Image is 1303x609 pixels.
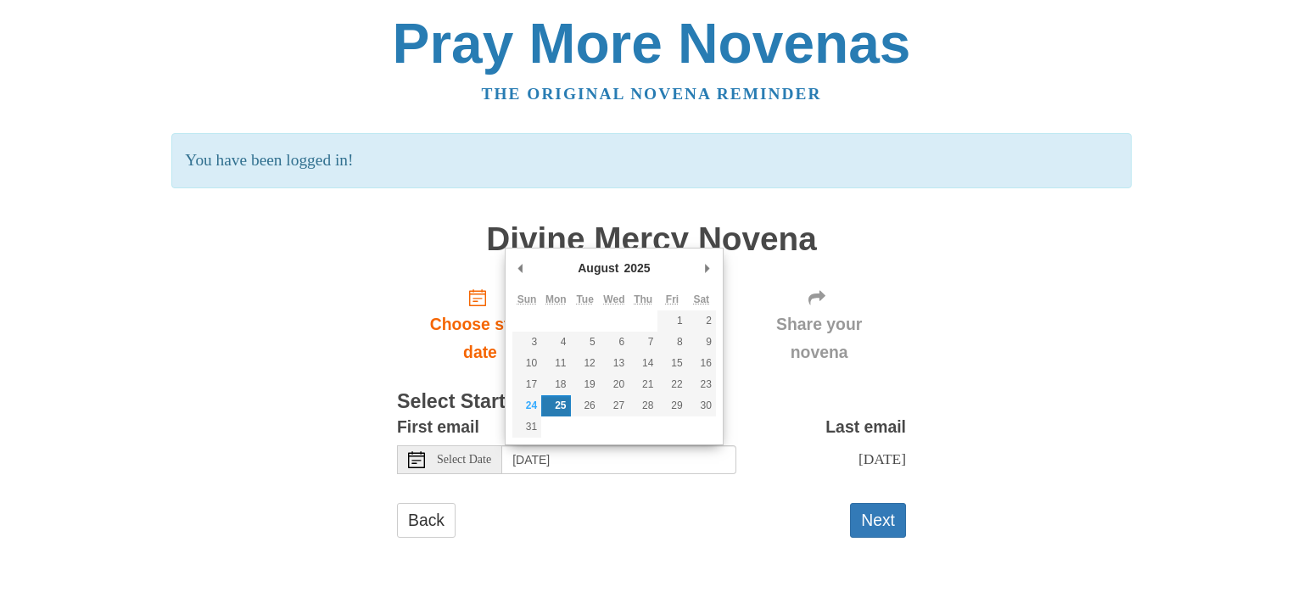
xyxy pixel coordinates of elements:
[657,310,686,332] button: 1
[541,332,570,353] button: 4
[693,293,709,305] abbr: Saturday
[850,503,906,538] button: Next
[600,374,629,395] button: 20
[512,374,541,395] button: 17
[397,391,906,413] h3: Select Start Date
[571,395,600,416] button: 26
[397,503,456,538] a: Back
[541,353,570,374] button: 11
[571,332,600,353] button: 5
[732,274,906,375] div: Click "Next" to confirm your start date first.
[397,413,479,441] label: First email
[502,445,736,474] input: Use the arrow keys to pick a date
[858,450,906,467] span: [DATE]
[657,374,686,395] button: 22
[571,374,600,395] button: 19
[621,255,652,281] div: 2025
[687,332,716,353] button: 9
[541,395,570,416] button: 25
[482,85,822,103] a: The original novena reminder
[687,374,716,395] button: 23
[687,395,716,416] button: 30
[600,353,629,374] button: 13
[541,374,570,395] button: 18
[603,293,624,305] abbr: Wednesday
[397,221,906,258] h1: Divine Mercy Novena
[634,293,652,305] abbr: Thursday
[749,310,889,366] span: Share your novena
[687,310,716,332] button: 2
[576,293,593,305] abbr: Tuesday
[687,353,716,374] button: 16
[512,353,541,374] button: 10
[545,293,567,305] abbr: Monday
[512,416,541,438] button: 31
[575,255,621,281] div: August
[571,353,600,374] button: 12
[657,332,686,353] button: 8
[600,395,629,416] button: 27
[666,293,679,305] abbr: Friday
[512,332,541,353] button: 3
[437,454,491,466] span: Select Date
[600,332,629,353] button: 6
[657,353,686,374] button: 15
[393,12,911,75] a: Pray More Novenas
[825,413,906,441] label: Last email
[629,374,657,395] button: 21
[512,395,541,416] button: 24
[629,353,657,374] button: 14
[699,255,716,281] button: Next Month
[629,395,657,416] button: 28
[629,332,657,353] button: 7
[517,293,537,305] abbr: Sunday
[512,255,529,281] button: Previous Month
[397,274,563,375] a: Choose start date
[171,133,1131,188] p: You have been logged in!
[657,395,686,416] button: 29
[414,310,546,366] span: Choose start date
